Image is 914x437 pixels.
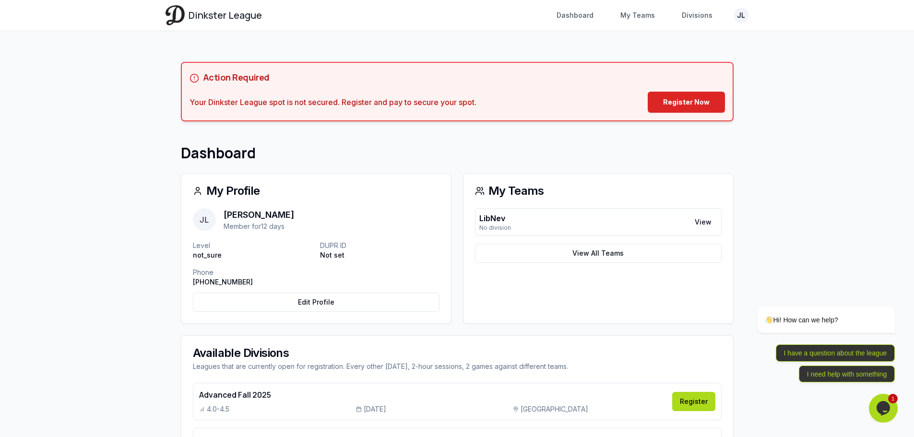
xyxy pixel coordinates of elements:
span: 4.0-4.5 [207,404,229,414]
p: Not set [320,250,439,260]
span: JL [193,208,216,231]
span: [GEOGRAPHIC_DATA] [521,404,588,414]
a: Dashboard [551,7,599,24]
div: My Profile [193,185,439,197]
a: View [689,213,717,231]
h4: Advanced Fall 2025 [199,389,666,401]
p: not_sure [193,250,312,260]
p: LibNev [479,213,511,224]
a: Edit Profile [193,293,439,312]
a: Register [672,392,715,411]
h1: Dashboard [181,144,734,162]
a: My Teams [615,7,661,24]
p: Level [193,241,312,250]
p: No division [479,224,511,232]
a: Register Now [648,92,725,113]
div: My Teams [475,185,722,197]
p: Member for 12 days [224,222,294,231]
iframe: chat widget [869,394,900,423]
p: DUPR ID [320,241,439,250]
div: Your Dinkster League spot is not secured. Register and pay to secure your spot. [190,96,476,108]
p: [PERSON_NAME] [224,208,294,222]
img: Dinkster [166,5,185,25]
a: View All Teams [475,244,722,263]
span: Dinkster League [189,9,262,22]
a: Divisions [676,7,718,24]
div: Leagues that are currently open for registration. Every other [DATE], 2-hour sessions, 2 games ag... [193,362,722,371]
span: [DATE] [364,404,386,414]
a: Dinkster League [166,5,262,25]
p: [PHONE_NUMBER] [193,277,312,287]
button: JL [734,8,749,23]
h5: Action Required [203,71,270,84]
iframe: chat widget [727,220,900,389]
p: Phone [193,268,312,277]
div: Available Divisions [193,347,722,359]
